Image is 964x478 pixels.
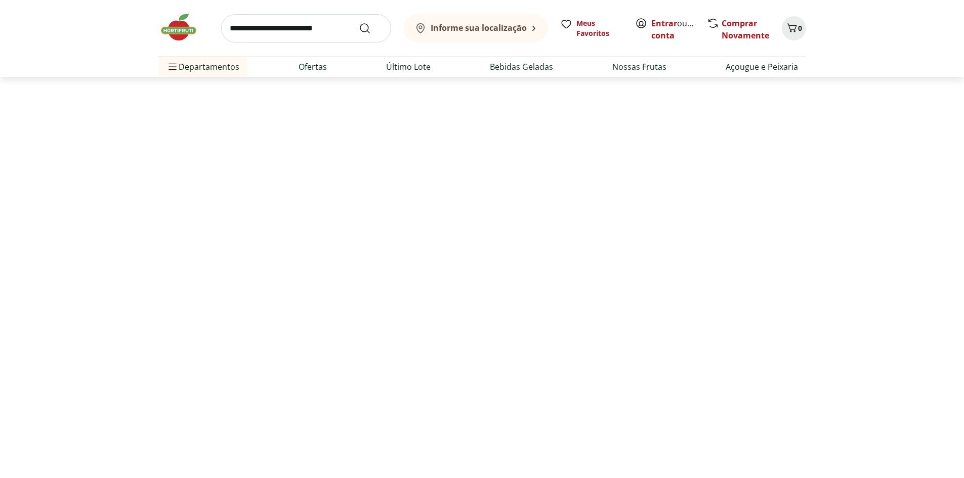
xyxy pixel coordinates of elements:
[166,55,179,79] button: Menu
[798,23,802,33] span: 0
[651,18,677,29] a: Entrar
[158,12,209,42] img: Hortifruti
[221,14,391,42] input: search
[299,61,327,73] a: Ofertas
[359,22,383,34] button: Submit Search
[726,61,798,73] a: Açougue e Peixaria
[576,18,623,38] span: Meus Favoritos
[651,17,696,41] span: ou
[403,14,548,42] button: Informe sua localização
[782,16,806,40] button: Carrinho
[651,18,707,41] a: Criar conta
[722,18,769,41] a: Comprar Novamente
[560,18,623,38] a: Meus Favoritos
[431,22,527,33] b: Informe sua localização
[490,61,553,73] a: Bebidas Geladas
[166,55,239,79] span: Departamentos
[386,61,431,73] a: Último Lote
[612,61,666,73] a: Nossas Frutas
